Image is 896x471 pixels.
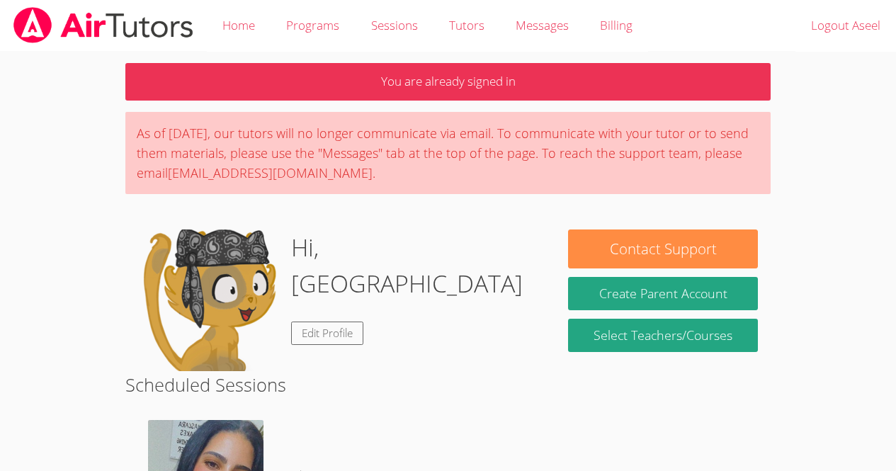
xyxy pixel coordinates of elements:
[291,322,363,345] a: Edit Profile
[291,229,543,302] h1: Hi, [GEOGRAPHIC_DATA]
[125,63,771,101] p: You are already signed in
[12,7,195,43] img: airtutors_banner-c4298cdbf04f3fff15de1276eac7730deb9818008684d7c2e4769d2f7ddbe033.png
[568,319,757,352] a: Select Teachers/Courses
[138,229,280,371] img: default.png
[568,229,757,268] button: Contact Support
[516,17,569,33] span: Messages
[125,371,771,398] h2: Scheduled Sessions
[125,112,771,194] div: As of [DATE], our tutors will no longer communicate via email. To communicate with your tutor or ...
[568,277,757,310] button: Create Parent Account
